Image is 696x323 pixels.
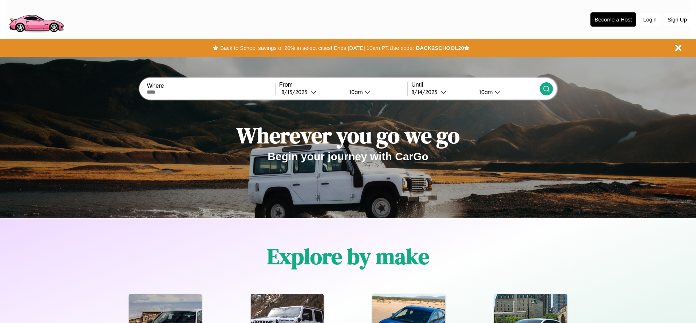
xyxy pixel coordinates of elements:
b: BACK2SCHOOL20 [416,45,464,51]
img: logo [5,4,67,34]
button: Back to School savings of 20% in select cities! Ends [DATE] 10am PT.Use code: [218,43,416,53]
div: 8 / 14 / 2025 [411,88,441,95]
div: 10am [475,88,495,95]
label: From [279,82,407,88]
h1: Explore by make [267,241,429,271]
button: 8/13/2025 [279,88,343,96]
button: Login [640,13,660,26]
button: 10am [473,88,539,96]
div: 8 / 13 / 2025 [281,88,311,95]
button: Sign Up [664,13,691,26]
label: Until [411,82,539,88]
button: Become a Host [590,12,636,27]
button: 10am [343,88,407,96]
div: 10am [345,88,365,95]
label: Where [147,83,275,89]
